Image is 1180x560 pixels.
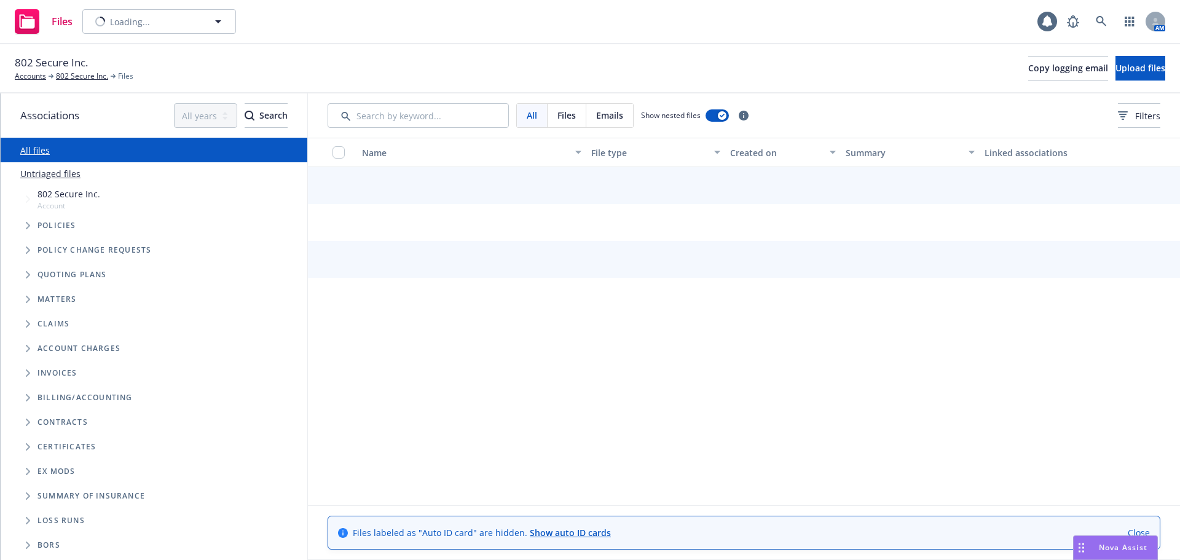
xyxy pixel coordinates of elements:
[1115,56,1165,81] button: Upload files
[1118,103,1160,128] button: Filters
[37,542,60,549] span: BORs
[245,103,288,128] button: SearchSearch
[37,200,100,211] span: Account
[37,468,75,475] span: Ex Mods
[245,111,254,120] svg: Search
[1,185,307,385] div: Tree Example
[730,146,822,159] div: Created on
[1115,62,1165,74] span: Upload files
[37,187,100,200] span: 802 Secure Inc.
[10,4,77,39] a: Files
[37,419,88,426] span: Contracts
[362,146,568,159] div: Name
[980,138,1119,167] button: Linked associations
[846,146,961,159] div: Summary
[20,108,79,124] span: Associations
[37,246,151,254] span: Policy change requests
[1128,526,1150,539] a: Close
[37,517,85,524] span: Loss Runs
[332,146,345,159] input: Select all
[1028,56,1108,81] button: Copy logging email
[1,385,307,558] div: Folder Tree Example
[1117,9,1142,34] a: Switch app
[15,71,46,82] a: Accounts
[118,71,133,82] span: Files
[37,222,76,229] span: Policies
[353,526,611,539] span: Files labeled as "Auto ID card" are hidden.
[37,296,76,303] span: Matters
[20,144,50,156] a: All files
[328,103,509,128] input: Search by keyword...
[586,138,725,167] button: File type
[1074,536,1089,559] div: Drag to move
[641,110,701,120] span: Show nested files
[1089,9,1114,34] a: Search
[596,109,623,122] span: Emails
[110,15,150,28] span: Loading...
[530,527,611,538] a: Show auto ID cards
[841,138,980,167] button: Summary
[37,492,145,500] span: Summary of insurance
[82,9,236,34] button: Loading...
[1061,9,1085,34] a: Report a Bug
[37,443,96,451] span: Certificates
[527,109,537,122] span: All
[1099,542,1147,553] span: Nova Assist
[56,71,108,82] a: 802 Secure Inc.
[37,320,69,328] span: Claims
[20,167,81,180] a: Untriaged files
[1135,109,1160,122] span: Filters
[1028,62,1108,74] span: Copy logging email
[1118,109,1160,122] span: Filters
[37,271,107,278] span: Quoting plans
[37,369,77,377] span: Invoices
[985,146,1114,159] div: Linked associations
[245,104,288,127] div: Search
[37,394,133,401] span: Billing/Accounting
[37,345,120,352] span: Account charges
[52,17,73,26] span: Files
[15,55,88,71] span: 802 Secure Inc.
[725,138,841,167] button: Created on
[1073,535,1158,560] button: Nova Assist
[357,138,586,167] button: Name
[557,109,576,122] span: Files
[591,146,707,159] div: File type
